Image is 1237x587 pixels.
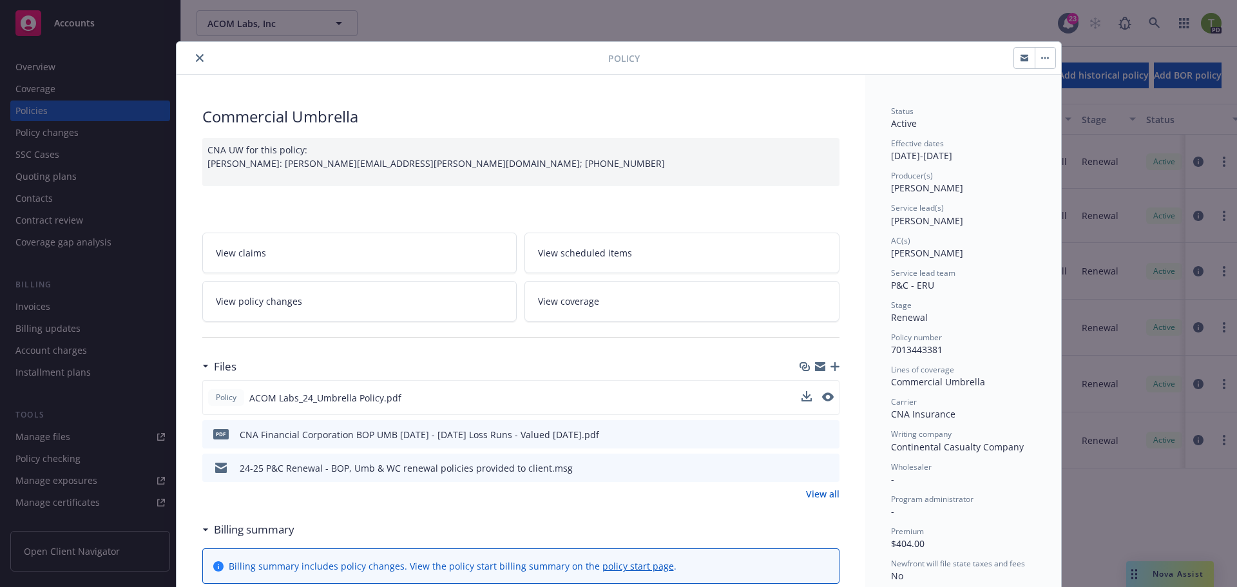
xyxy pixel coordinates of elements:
span: Policy [608,52,640,65]
button: preview file [823,428,834,441]
span: Wholesaler [891,461,932,472]
button: download file [801,391,812,405]
button: download file [801,391,812,401]
a: policy start page [602,560,674,572]
span: ACOM Labs_24_Umbrella Policy.pdf [249,391,401,405]
button: preview file [823,461,834,475]
span: Continental Casualty Company [891,441,1024,453]
span: Program administrator [891,494,973,505]
span: P&C - ERU [891,279,934,291]
div: Commercial Umbrella [202,106,839,128]
span: CNA Insurance [891,408,955,420]
span: Premium [891,526,924,537]
div: Billing summary includes policy changes. View the policy start billing summary on the . [229,559,676,573]
h3: Billing summary [214,521,294,538]
span: - [891,505,894,517]
span: Service lead team [891,267,955,278]
span: Lines of coverage [891,364,954,375]
span: View claims [216,246,266,260]
span: pdf [213,429,229,439]
span: 7013443381 [891,343,943,356]
span: No [891,570,903,582]
span: $404.00 [891,537,925,550]
div: CNA Financial Corporation BOP UMB [DATE] - [DATE] Loss Runs - Valued [DATE].pdf [240,428,599,441]
a: View policy changes [202,281,517,322]
span: View coverage [538,294,599,308]
a: View scheduled items [524,233,839,273]
div: [DATE] - [DATE] [891,138,1035,162]
span: Effective dates [891,138,944,149]
div: Commercial Umbrella [891,375,1035,389]
a: View all [806,487,839,501]
div: Billing summary [202,521,294,538]
button: preview file [822,391,834,405]
span: Service lead(s) [891,202,944,213]
h3: Files [214,358,236,375]
span: Active [891,117,917,130]
span: View scheduled items [538,246,632,260]
div: Files [202,358,236,375]
div: CNA UW for this policy: [PERSON_NAME]: [PERSON_NAME][EMAIL_ADDRESS][PERSON_NAME][DOMAIN_NAME]; [P... [202,138,839,186]
span: [PERSON_NAME] [891,215,963,227]
span: Stage [891,300,912,311]
span: Newfront will file state taxes and fees [891,558,1025,569]
span: Carrier [891,396,917,407]
button: download file [802,428,812,441]
span: Producer(s) [891,170,933,181]
button: download file [802,461,812,475]
span: Status [891,106,914,117]
span: Renewal [891,311,928,323]
span: Policy number [891,332,942,343]
span: - [891,473,894,485]
span: Writing company [891,428,952,439]
a: View claims [202,233,517,273]
span: [PERSON_NAME] [891,182,963,194]
a: View coverage [524,281,839,322]
button: close [192,50,207,66]
span: Policy [213,392,239,403]
button: preview file [822,392,834,401]
div: 24-25 P&C Renewal - BOP, Umb & WC renewal policies provided to client.msg [240,461,573,475]
span: [PERSON_NAME] [891,247,963,259]
span: View policy changes [216,294,302,308]
span: AC(s) [891,235,910,246]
